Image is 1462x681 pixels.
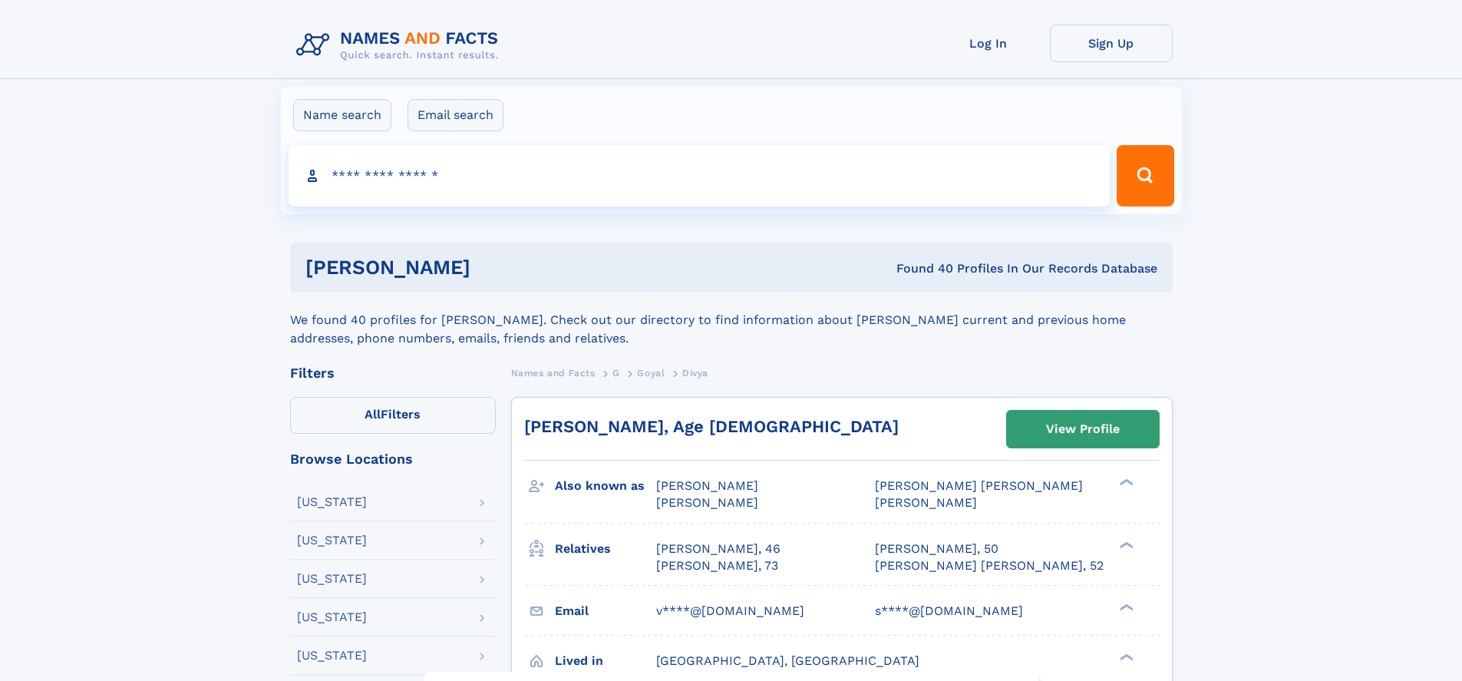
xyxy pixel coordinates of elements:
div: ❯ [1116,602,1134,612]
div: ❯ [1116,478,1134,488]
span: Goyal [637,368,665,379]
div: [US_STATE] [297,611,367,623]
a: Log In [927,25,1050,62]
a: Sign Up [1050,25,1173,62]
a: [PERSON_NAME], 73 [656,557,778,574]
div: Browse Locations [290,452,496,466]
a: [PERSON_NAME], Age [DEMOGRAPHIC_DATA] [524,417,899,436]
div: [US_STATE] [297,573,367,585]
div: ❯ [1116,540,1134,550]
button: Search Button [1117,145,1173,207]
div: ❯ [1116,652,1134,662]
h3: Relatives [555,536,656,562]
span: [PERSON_NAME] [875,495,977,510]
div: [US_STATE] [297,496,367,508]
span: [PERSON_NAME] [656,495,758,510]
a: G [612,363,620,382]
div: [US_STATE] [297,534,367,547]
a: Names and Facts [511,363,596,382]
div: We found 40 profiles for [PERSON_NAME]. Check out our directory to find information about [PERSON... [290,293,1173,348]
label: Filters [290,397,496,434]
span: G [612,368,620,379]
div: View Profile [1046,412,1120,447]
img: Logo Names and Facts [290,25,511,66]
h3: Also known as [555,473,656,499]
div: Found 40 Profiles In Our Records Database [683,260,1157,277]
div: [US_STATE] [297,650,367,662]
a: [PERSON_NAME], 46 [656,541,781,557]
span: All [365,407,381,421]
h1: [PERSON_NAME] [305,258,684,277]
a: View Profile [1007,411,1159,448]
h3: Email [555,598,656,624]
input: search input [289,145,1111,207]
div: Filters [290,366,496,380]
h3: Lived in [555,648,656,674]
span: [GEOGRAPHIC_DATA], [GEOGRAPHIC_DATA] [656,653,919,668]
span: [PERSON_NAME] [PERSON_NAME] [875,478,1083,493]
span: Divya [682,368,708,379]
a: [PERSON_NAME], 50 [875,541,998,557]
a: Goyal [637,363,665,382]
a: [PERSON_NAME] [PERSON_NAME], 52 [875,557,1104,574]
label: Name search [293,99,391,131]
span: [PERSON_NAME] [656,478,758,493]
label: Email search [408,99,503,131]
